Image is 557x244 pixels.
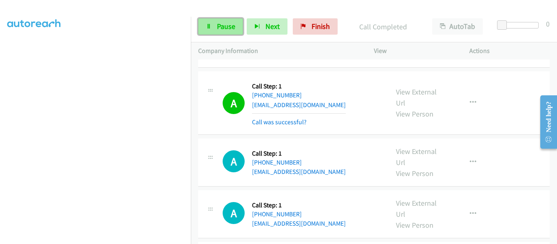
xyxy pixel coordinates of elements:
p: View [374,46,455,56]
button: AutoTab [432,18,483,35]
h5: Call Step: 1 [252,82,346,90]
a: [PHONE_NUMBER] [252,210,302,218]
a: View External Url [396,87,437,108]
p: Actions [469,46,550,56]
a: [EMAIL_ADDRESS][DOMAIN_NAME] [252,220,346,227]
p: Call Completed [349,21,418,32]
a: Call was successful? [252,118,307,126]
a: [EMAIL_ADDRESS][DOMAIN_NAME] [252,168,346,176]
a: Pause [198,18,243,35]
a: [PHONE_NUMBER] [252,158,302,166]
a: Finish [293,18,338,35]
h1: A [223,150,245,172]
iframe: Resource Center [533,90,557,154]
h1: A [223,202,245,224]
a: [PHONE_NUMBER] [252,91,302,99]
p: Company Information [198,46,359,56]
a: View Person [396,109,433,119]
div: 0 [546,18,550,29]
a: View External Url [396,147,437,167]
h1: A [223,92,245,114]
a: View Person [396,220,433,230]
a: View Person [396,169,433,178]
h5: Call Step: 1 [252,149,346,158]
div: The call is yet to be attempted [223,150,245,172]
a: View External Url [396,198,437,219]
span: Finish [312,22,330,31]
h5: Call Step: 1 [252,201,346,209]
span: Pause [217,22,235,31]
button: Next [247,18,287,35]
div: The call is yet to be attempted [223,202,245,224]
span: Next [265,22,280,31]
a: [EMAIL_ADDRESS][DOMAIN_NAME] [252,101,346,109]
